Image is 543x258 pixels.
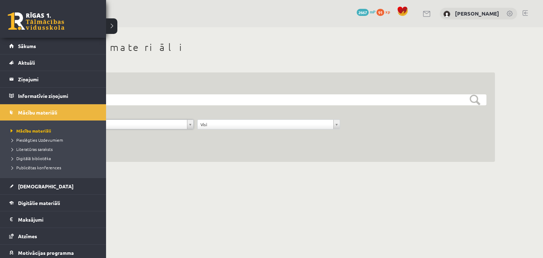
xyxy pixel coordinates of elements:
a: Aktuāli [9,54,97,71]
a: Digitālie materiāli [9,195,97,211]
legend: Informatīvie ziņojumi [18,88,97,104]
a: 2667 mP [357,9,375,14]
span: Visi [200,120,331,129]
a: Maksājumi [9,211,97,228]
span: Aktuāli [18,59,35,66]
a: Literatūras saraksts [9,146,99,152]
a: Digitālā bibliotēka [9,155,99,162]
span: Digitālie materiāli [18,200,60,206]
a: [PERSON_NAME] [455,10,499,17]
span: 2667 [357,9,369,16]
a: Sākums [9,38,97,54]
a: Mācību materiāli [9,104,97,121]
span: Publicētas konferences [9,165,61,170]
a: 91 xp [376,9,393,14]
a: [DEMOGRAPHIC_DATA] [9,178,97,194]
span: mP [370,9,375,14]
a: Informatīvie ziņojumi [9,88,97,104]
span: Angļu valoda [54,120,184,129]
h1: Mācību materiāli [42,41,495,53]
span: Motivācijas programma [18,250,74,256]
a: Angļu valoda [51,120,193,129]
span: Mācību materiāli [9,128,51,134]
span: [DEMOGRAPHIC_DATA] [18,183,74,189]
legend: Maksājumi [18,211,97,228]
a: Publicētas konferences [9,164,99,171]
a: Atzīmes [9,228,97,244]
a: Pieslēgties Uzdevumiem [9,137,99,143]
span: Literatūras saraksts [9,146,53,152]
h3: Filtrs [51,81,478,90]
a: Mācību materiāli [9,128,99,134]
legend: Ziņojumi [18,71,97,87]
a: Visi [198,120,340,129]
span: 91 [376,9,384,16]
span: Mācību materiāli [18,109,57,116]
a: Rīgas 1. Tālmācības vidusskola [8,12,64,30]
span: Sākums [18,43,36,49]
span: Pieslēgties Uzdevumiem [9,137,63,143]
a: Ziņojumi [9,71,97,87]
span: xp [385,9,390,14]
span: Digitālā bibliotēka [9,156,51,161]
img: Diāna Rihaļska [443,11,450,18]
span: Atzīmes [18,233,37,239]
